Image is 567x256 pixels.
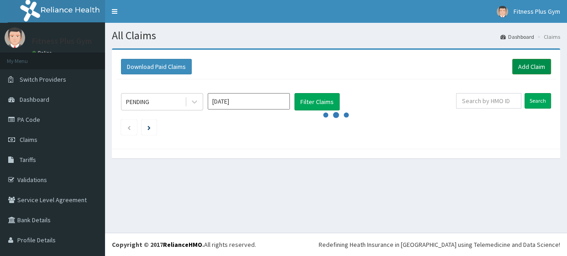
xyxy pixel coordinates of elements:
[112,240,204,249] strong: Copyright © 2017 .
[126,97,149,106] div: PENDING
[512,59,551,74] a: Add Claim
[319,240,560,249] div: Redefining Heath Insurance in [GEOGRAPHIC_DATA] using Telemedicine and Data Science!
[535,33,560,41] li: Claims
[525,93,551,109] input: Search
[20,136,37,144] span: Claims
[456,93,521,109] input: Search by HMO ID
[500,33,534,41] a: Dashboard
[208,93,290,110] input: Select Month and Year
[20,75,66,84] span: Switch Providers
[127,123,131,131] a: Previous page
[20,95,49,104] span: Dashboard
[20,156,36,164] span: Tariffs
[163,240,202,249] a: RelianceHMO
[322,101,350,129] svg: audio-loading
[497,6,508,17] img: User Image
[5,27,25,48] img: User Image
[147,123,151,131] a: Next page
[294,93,340,110] button: Filter Claims
[514,7,560,16] span: Fitness Plus Gym
[32,37,92,45] p: Fitness Plus Gym
[112,30,560,42] h1: All Claims
[32,50,54,56] a: Online
[105,233,567,256] footer: All rights reserved.
[121,59,192,74] button: Download Paid Claims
